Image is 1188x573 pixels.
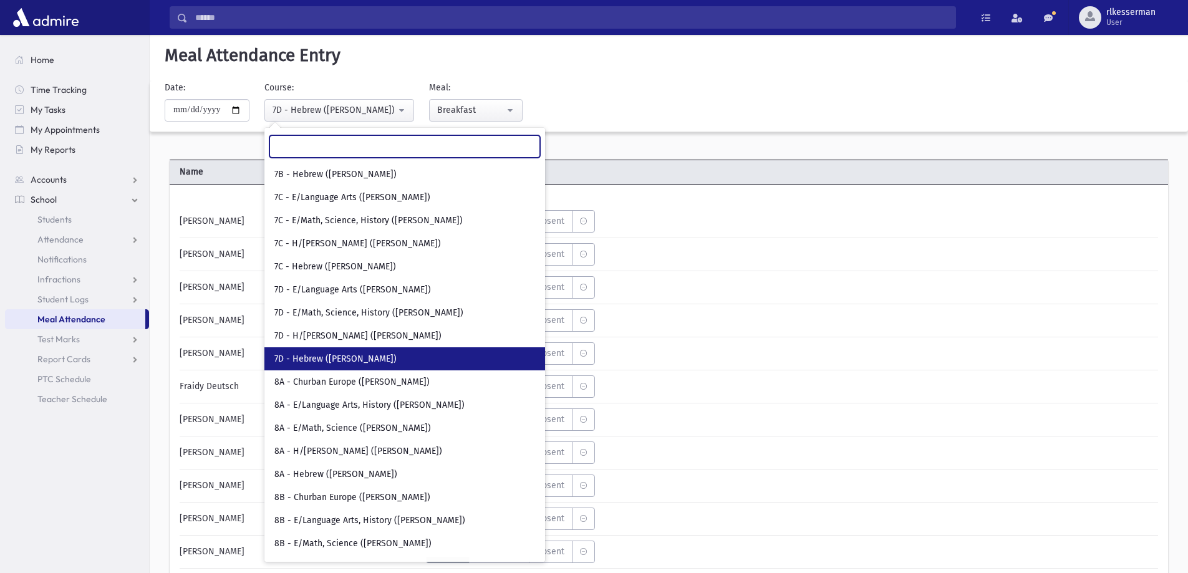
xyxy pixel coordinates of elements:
span: [PERSON_NAME] [180,314,244,327]
span: Fraidy Deutsch [180,380,239,393]
h5: Meal Attendance Entry [160,45,1178,66]
span: 8A - Hebrew ([PERSON_NAME]) [274,468,397,481]
span: Absent [537,314,564,327]
span: Absent [537,248,564,261]
span: [PERSON_NAME] [180,248,244,261]
span: 7C - Hebrew ([PERSON_NAME]) [274,261,396,273]
label: Course: [264,81,294,94]
span: Absent [537,380,564,393]
span: Time Tracking [31,84,87,95]
a: Test Marks [5,329,149,349]
span: Attendance [37,234,84,245]
a: Report Cards [5,349,149,369]
span: My Appointments [31,124,100,135]
span: [PERSON_NAME] [180,446,244,459]
a: Teacher Schedule [5,389,149,409]
span: Teacher Schedule [37,393,107,405]
a: Meal Attendance [5,309,145,329]
a: PTC Schedule [5,369,149,389]
a: Attendance [5,229,149,249]
span: My Tasks [31,104,65,115]
span: [PERSON_NAME] [180,512,244,525]
span: Absent [537,413,564,426]
span: Test Marks [37,334,80,345]
span: 8A - E/Math, Science ([PERSON_NAME]) [274,422,431,435]
a: Students [5,209,149,229]
span: 8B - E/Language Arts, History ([PERSON_NAME]) [274,514,465,527]
span: [PERSON_NAME] [180,347,244,360]
span: 8A - Churban Europe ([PERSON_NAME]) [274,376,430,388]
span: PTC Schedule [37,373,91,385]
input: Search [269,135,540,158]
span: rlkesserman [1106,7,1156,17]
span: User [1106,17,1156,27]
div: 7D - Hebrew ([PERSON_NAME]) [273,104,396,117]
button: 7D - Hebrew (Morah Halberstadt) [264,99,414,122]
span: Absent [537,479,564,492]
span: [PERSON_NAME] [180,545,244,558]
span: Absent [537,347,564,360]
span: Meal Attendance [37,314,105,325]
a: Student Logs [5,289,149,309]
span: 7D - H/[PERSON_NAME] ([PERSON_NAME]) [274,330,442,342]
a: Accounts [5,170,149,190]
span: 7C - H/[PERSON_NAME] ([PERSON_NAME]) [274,238,441,250]
a: Infractions [5,269,149,289]
label: Date: [165,81,185,94]
a: Notifications [5,249,149,269]
a: Time Tracking [5,80,149,100]
img: AdmirePro [10,5,82,30]
span: Report Cards [37,354,90,365]
span: My Reports [31,144,75,155]
span: Absent [537,446,564,459]
span: 7D - E/Math, Science, History ([PERSON_NAME]) [274,307,463,319]
span: 8A - H/[PERSON_NAME] ([PERSON_NAME]) [274,445,442,458]
span: 7C - E/Language Arts ([PERSON_NAME]) [274,191,430,204]
span: Absent [537,512,564,525]
span: [PERSON_NAME] [180,214,244,228]
span: 8B - E/Math, Science ([PERSON_NAME]) [274,537,432,550]
span: [PERSON_NAME] [180,281,244,294]
span: School [31,194,57,205]
span: Name [170,165,419,178]
span: Notifications [37,254,87,265]
span: [PERSON_NAME] [180,479,244,492]
a: School [5,190,149,209]
span: 7D - Hebrew ([PERSON_NAME]) [274,353,397,365]
a: My Tasks [5,100,149,120]
label: Meal: [429,81,450,94]
span: 7B - Hebrew ([PERSON_NAME]) [274,168,397,181]
span: Home [31,54,54,65]
button: Breakfast [429,99,523,122]
span: Infractions [37,274,80,285]
span: 8B - Churban Europe ([PERSON_NAME]) [274,491,430,504]
span: Absent [537,545,564,558]
a: Home [5,50,149,70]
span: Absent [537,281,564,294]
a: My Appointments [5,120,149,140]
span: [PERSON_NAME] [180,413,244,426]
span: 8A - E/Language Arts, History ([PERSON_NAME]) [274,399,465,412]
span: Student Logs [37,294,89,305]
input: Search [188,6,955,29]
span: Accounts [31,174,67,185]
a: My Reports [5,140,149,160]
span: 7D - E/Language Arts ([PERSON_NAME]) [274,284,431,296]
div: Breakfast [437,104,505,117]
span: Students [37,214,72,225]
span: 7C - E/Math, Science, History ([PERSON_NAME]) [274,214,463,227]
span: Absent [537,214,564,228]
